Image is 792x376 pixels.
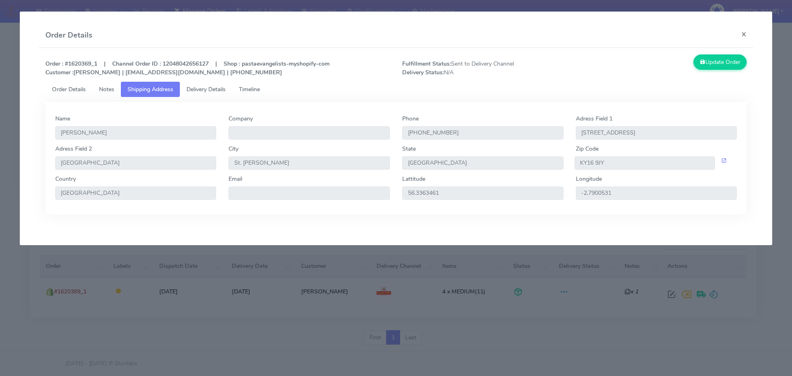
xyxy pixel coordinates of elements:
[45,82,747,97] ul: Tabs
[45,69,73,76] strong: Customer :
[735,23,753,45] button: Close
[99,85,114,93] span: Notes
[402,60,451,68] strong: Fulfillment Status:
[45,30,92,41] h4: Order Details
[402,175,425,183] label: Lattitude
[52,85,86,93] span: Order Details
[55,175,76,183] label: Country
[693,54,747,70] button: Update Order
[229,144,238,153] label: City
[229,114,253,123] label: Company
[127,85,173,93] span: Shipping Address
[396,59,575,77] span: Sent to Delivery Channel N/A
[55,144,92,153] label: Adress Field 2
[402,69,444,76] strong: Delivery Status:
[402,114,419,123] label: Phone
[55,114,70,123] label: Name
[576,144,599,153] label: Zip Code
[45,60,330,76] strong: Order : #1620369_1 | Channel Order ID : 12048042656127 | Shop : pastaevangelists-myshopify-com [P...
[229,175,242,183] label: Email
[576,114,613,123] label: Adress Field 1
[239,85,260,93] span: Timeline
[402,144,416,153] label: State
[186,85,226,93] span: Delivery Details
[576,175,602,183] label: Longitude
